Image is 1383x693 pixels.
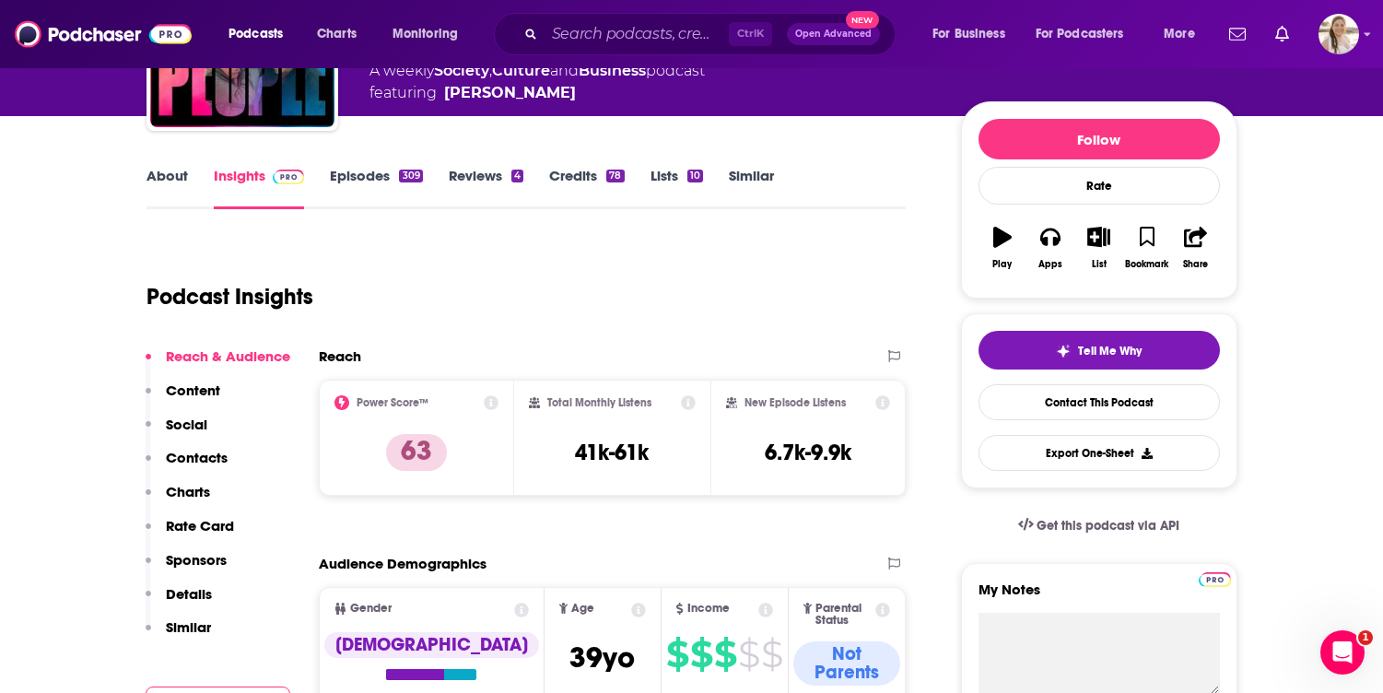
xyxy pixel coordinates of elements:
[1268,18,1296,50] a: Show notifications dropdown
[545,19,729,49] input: Search podcasts, credits, & more...
[146,585,212,619] button: Details
[489,62,492,79] span: ,
[1036,21,1124,47] span: For Podcasters
[511,170,523,182] div: 4
[992,259,1012,270] div: Play
[324,632,539,658] div: [DEMOGRAPHIC_DATA]
[979,331,1220,370] button: tell me why sparkleTell Me Why
[166,551,227,569] p: Sponsors
[146,382,220,416] button: Content
[214,167,305,209] a: InsightsPodchaser Pro
[166,382,220,399] p: Content
[932,21,1005,47] span: For Business
[369,60,705,104] div: A weekly podcast
[650,167,703,209] a: Lists10
[305,19,368,49] a: Charts
[166,517,234,534] p: Rate Card
[146,483,210,517] button: Charts
[979,167,1220,205] div: Rate
[434,62,489,79] a: Society
[979,215,1026,281] button: Play
[690,640,712,669] span: $
[146,416,207,450] button: Social
[979,581,1220,613] label: My Notes
[380,19,482,49] button: open menu
[319,347,361,365] h2: Reach
[1199,570,1231,587] a: Pro website
[1164,21,1195,47] span: More
[714,640,736,669] span: $
[444,82,576,104] a: Guy Kawasaki
[166,618,211,636] p: Similar
[846,11,879,29] span: New
[729,167,774,209] a: Similar
[166,416,207,433] p: Social
[146,449,228,483] button: Contacts
[386,434,447,471] p: 63
[1037,518,1179,534] span: Get this podcast via API
[357,396,428,409] h2: Power Score™
[229,21,283,47] span: Podcasts
[979,384,1220,420] a: Contact This Podcast
[787,23,880,45] button: Open AdvancedNew
[815,603,873,627] span: Parental Status
[729,22,772,46] span: Ctrl K
[1003,503,1195,548] a: Get this podcast via API
[1024,19,1151,49] button: open menu
[1319,14,1359,54] button: Show profile menu
[166,483,210,500] p: Charts
[1038,259,1062,270] div: Apps
[15,17,192,52] img: Podchaser - Follow, Share and Rate Podcasts
[761,640,782,669] span: $
[920,19,1028,49] button: open menu
[549,167,624,209] a: Credits78
[146,618,211,652] button: Similar
[216,19,307,49] button: open menu
[166,347,290,365] p: Reach & Audience
[1056,344,1071,358] img: tell me why sparkle
[449,167,523,209] a: Reviews4
[793,641,901,686] div: Not Parents
[146,551,227,585] button: Sponsors
[1183,259,1208,270] div: Share
[393,21,458,47] span: Monitoring
[273,170,305,184] img: Podchaser Pro
[1125,259,1168,270] div: Bookmark
[979,435,1220,471] button: Export One-Sheet
[1171,215,1219,281] button: Share
[765,439,851,466] h3: 6.7k-9.9k
[1074,215,1122,281] button: List
[744,396,846,409] h2: New Episode Listens
[399,170,422,182] div: 309
[317,21,357,47] span: Charts
[1123,215,1171,281] button: Bookmark
[547,396,651,409] h2: Total Monthly Listens
[146,347,290,382] button: Reach & Audience
[569,640,635,675] span: 39 yo
[330,167,422,209] a: Episodes309
[1222,18,1253,50] a: Show notifications dropdown
[1319,14,1359,54] img: User Profile
[1319,14,1359,54] span: Logged in as acquavie
[166,585,212,603] p: Details
[579,62,646,79] a: Business
[738,640,759,669] span: $
[979,119,1220,159] button: Follow
[1320,630,1365,675] iframe: Intercom live chat
[1092,259,1107,270] div: List
[1151,19,1218,49] button: open menu
[571,603,594,615] span: Age
[511,13,913,55] div: Search podcasts, credits, & more...
[350,603,392,615] span: Gender
[550,62,579,79] span: and
[166,449,228,466] p: Contacts
[147,283,313,311] h1: Podcast Insights
[1358,630,1373,645] span: 1
[369,82,705,104] span: featuring
[666,640,688,669] span: $
[1026,215,1074,281] button: Apps
[687,170,703,182] div: 10
[319,555,486,572] h2: Audience Demographics
[795,29,872,39] span: Open Advanced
